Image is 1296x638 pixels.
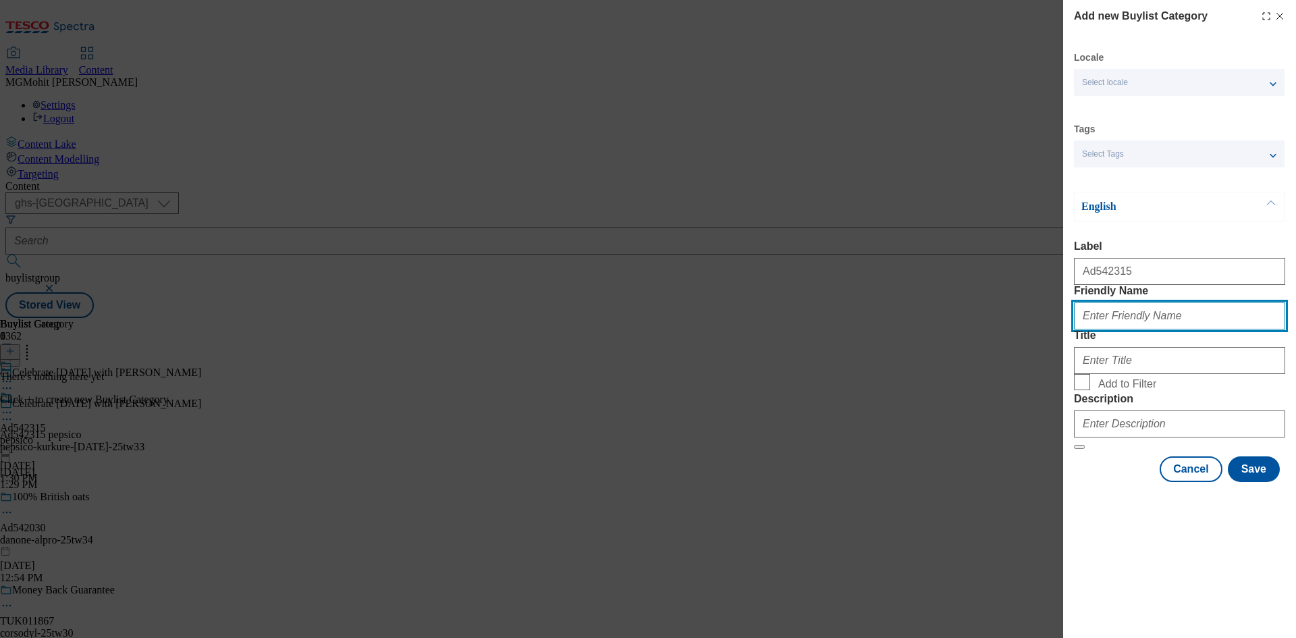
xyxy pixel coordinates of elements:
[1074,410,1285,437] input: Enter Description
[1160,456,1222,482] button: Cancel
[1082,78,1128,88] span: Select locale
[1074,393,1285,405] label: Description
[1074,8,1208,24] h4: Add new Buylist Category
[1074,240,1285,252] label: Label
[1082,149,1124,159] span: Select Tags
[1074,140,1285,167] button: Select Tags
[1074,54,1104,61] label: Locale
[1228,456,1280,482] button: Save
[1074,302,1285,329] input: Enter Friendly Name
[1081,200,1223,213] p: English
[1074,126,1096,133] label: Tags
[1098,378,1156,390] span: Add to Filter
[1074,69,1285,96] button: Select locale
[1074,285,1285,297] label: Friendly Name
[1074,258,1285,285] input: Enter Label
[1074,347,1285,374] input: Enter Title
[1074,329,1285,342] label: Title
